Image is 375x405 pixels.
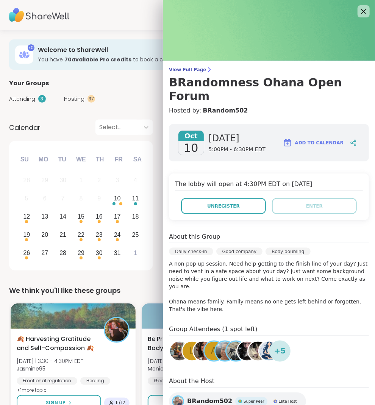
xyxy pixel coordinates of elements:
h4: About this Group [169,232,220,241]
b: 70 available Pro credit s [64,56,131,63]
div: Not available Saturday, October 4th, 2025 [127,172,144,189]
h3: Welcome to ShareWell [38,46,289,54]
div: 2 [97,175,101,185]
img: ShareWell Nav Logo [9,2,70,28]
h4: Group Attendees (1 spot left) [169,325,369,336]
div: Fr [110,151,127,168]
div: Good company [148,377,197,385]
a: Suze03 [192,341,214,362]
div: Choose Sunday, October 26th, 2025 [19,245,35,261]
img: Suze03 [194,342,212,361]
div: Choose Sunday, October 12th, 2025 [19,209,35,225]
div: Body doubling [266,248,310,255]
div: 1 [134,248,137,258]
div: 3 [116,175,119,185]
div: 30 [96,248,103,258]
img: Jasmine95 [105,318,128,342]
img: pipishay2olivia [170,342,189,361]
div: Not available Sunday, September 28th, 2025 [19,172,35,189]
div: 11 [132,193,139,203]
div: 24 [114,230,121,240]
a: View Full PageBRandomness Ohana Open Forum [169,67,369,103]
div: 21 [59,230,66,240]
img: Elite Host [273,400,277,403]
div: Tu [54,151,70,168]
div: Choose Friday, October 17th, 2025 [109,209,125,225]
div: Choose Monday, October 20th, 2025 [37,227,53,243]
div: Choose Monday, October 13th, 2025 [37,209,53,225]
span: Hosting [64,95,84,103]
span: Elite Host [279,399,297,405]
button: Add to Calendar [280,134,347,152]
h3: BRandomness Ohana Open Forum [169,76,369,103]
span: [DATE] | 3:30 - 4:30PM EDT [17,358,83,365]
a: Jayde444 [258,341,280,362]
img: Super Peer [238,400,242,403]
img: Laurie_Ru [237,342,256,361]
div: Choose Friday, October 31st, 2025 [109,245,125,261]
div: 23 [96,230,103,240]
div: 9 [97,193,101,203]
div: Not available Monday, October 6th, 2025 [37,191,53,207]
div: 7 [61,193,65,203]
div: Choose Monday, October 27th, 2025 [37,245,53,261]
div: Choose Tuesday, October 21st, 2025 [55,227,71,243]
span: 10 [184,141,198,155]
div: Choose Wednesday, October 22nd, 2025 [73,227,89,243]
span: L [189,344,195,359]
div: Not available Wednesday, October 1st, 2025 [73,172,89,189]
div: 27 [41,248,48,258]
div: 22 [78,230,84,240]
div: 19 [23,230,30,240]
a: Monica2025 [214,341,236,362]
img: Jayde444 [259,342,278,361]
div: 15 [78,211,84,222]
b: Monica2025 [148,365,180,373]
a: Amie89 [225,341,247,362]
div: 26 [23,248,30,258]
span: [DATE] [209,132,266,144]
div: Mo [35,151,52,168]
div: 4 [134,175,137,185]
div: Not available Thursday, October 9th, 2025 [91,191,108,207]
a: Laurie_Ru [236,341,258,362]
div: Choose Tuesday, October 14th, 2025 [55,209,71,225]
a: PinkOnyx [247,341,269,362]
img: Amie89 [227,342,245,361]
div: Daily check-in [169,248,213,255]
div: 1 [80,175,83,185]
a: BRandom502 [203,106,248,115]
button: Unregister [181,198,266,214]
div: 10 [114,193,121,203]
div: Choose Sunday, October 19th, 2025 [19,227,35,243]
span: Add to Calendar [295,139,344,146]
div: 16 [96,211,103,222]
div: Choose Saturday, October 11th, 2025 [127,191,144,207]
div: Not available Sunday, October 5th, 2025 [19,191,35,207]
div: 31 [114,248,121,258]
div: Not available Thursday, October 2nd, 2025 [91,172,108,189]
div: We think you'll like these groups [9,285,366,296]
div: Choose Wednesday, October 15th, 2025 [73,209,89,225]
button: Enter [272,198,357,214]
div: 28 [23,175,30,185]
h3: You have to book a coaching group. [38,56,289,63]
div: 28 [59,248,66,258]
div: 25 [132,230,139,240]
h4: Hosted by: [169,106,369,115]
div: Not available Monday, September 29th, 2025 [37,172,53,189]
div: Choose Saturday, November 1st, 2025 [127,245,144,261]
div: 5 [25,193,28,203]
div: month 2025-10 [17,171,144,262]
p: A non-pop up session. Need help getting to the finish line of your day? Just need to vent in a sa... [169,260,369,313]
div: 8 [80,193,83,203]
a: A [203,341,225,362]
b: Jasmine95 [17,365,45,373]
div: Choose Thursday, October 16th, 2025 [91,209,108,225]
span: 🍂 Harvesting Gratitude and Self-Compassion 🍂 [17,335,95,353]
img: ShareWell Logomark [283,138,292,147]
div: 20 [41,230,48,240]
div: Th [92,151,108,168]
div: Choose Saturday, October 25th, 2025 [127,227,144,243]
div: Choose Thursday, October 30th, 2025 [91,245,108,261]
